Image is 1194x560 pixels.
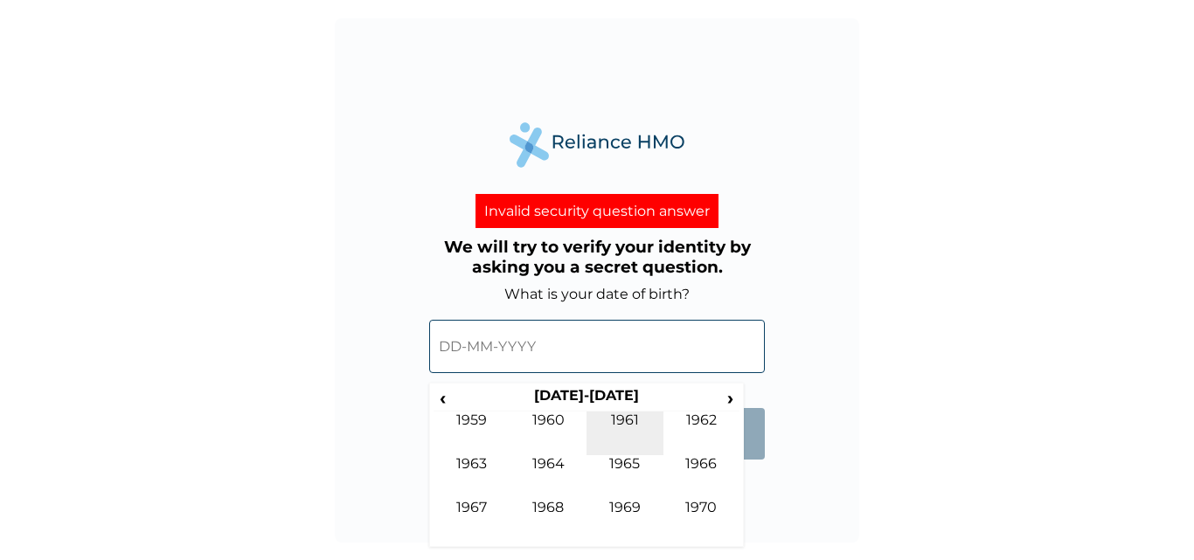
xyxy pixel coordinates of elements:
span: ‹ [434,387,452,409]
td: 1966 [663,455,740,499]
td: 1965 [587,455,663,499]
td: 1961 [587,411,663,455]
input: DD-MM-YYYY [429,320,765,373]
td: 1964 [510,455,587,499]
td: 1959 [434,411,510,455]
span: › [721,387,740,409]
td: 1970 [663,499,740,543]
label: What is your date of birth? [504,286,690,302]
img: Reliance Health's Logo [510,122,684,167]
td: 1963 [434,455,510,499]
td: 1962 [663,411,740,455]
td: 1968 [510,499,587,543]
td: 1967 [434,499,510,543]
div: Invalid security question answer [476,194,718,228]
td: 1969 [587,499,663,543]
h3: We will try to verify your identity by asking you a secret question. [429,237,765,277]
th: [DATE]-[DATE] [452,387,720,411]
td: 1960 [510,411,587,455]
